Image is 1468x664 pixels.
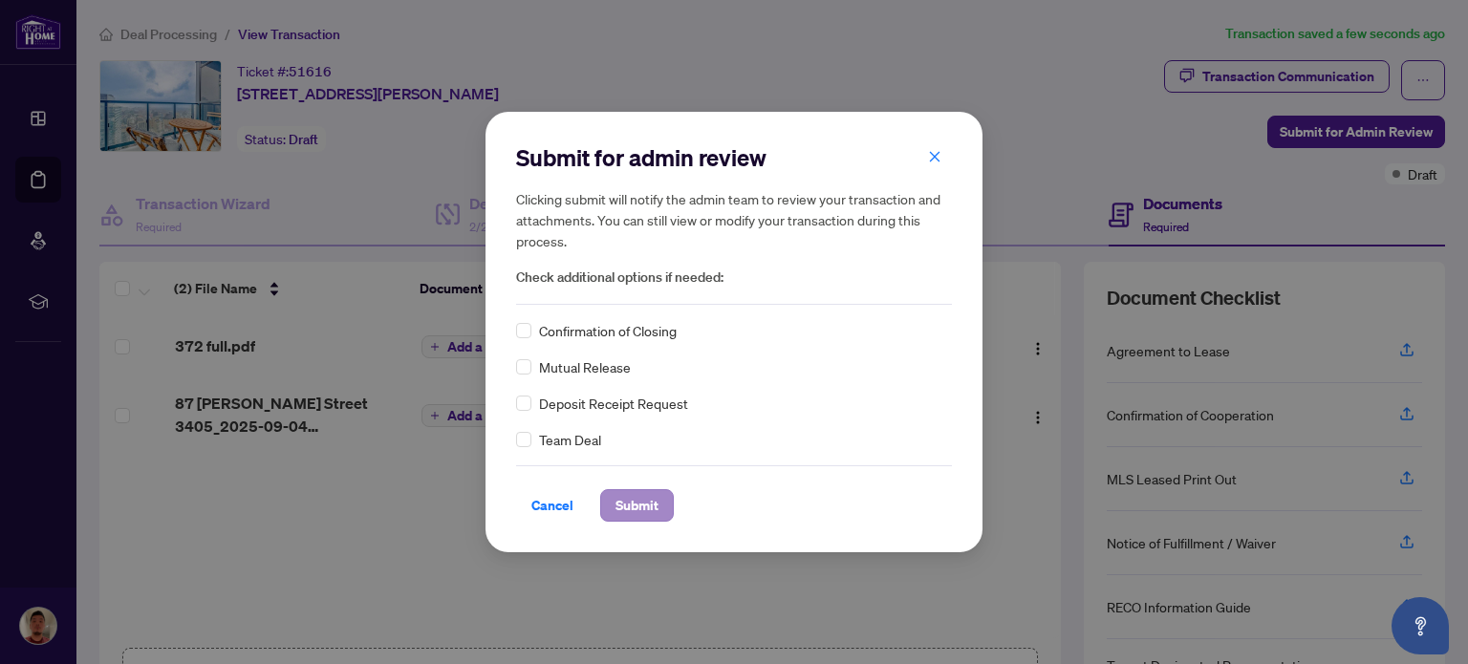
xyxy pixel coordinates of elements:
span: Team Deal [539,429,601,450]
span: Confirmation of Closing [539,320,677,341]
button: Submit [600,489,674,522]
span: Check additional options if needed: [516,267,952,289]
span: Submit [615,490,658,521]
h5: Clicking submit will notify the admin team to review your transaction and attachments. You can st... [516,188,952,251]
h2: Submit for admin review [516,142,952,173]
span: Deposit Receipt Request [539,393,688,414]
span: Mutual Release [539,356,631,377]
span: close [928,150,941,163]
span: Cancel [531,490,573,521]
button: Open asap [1392,597,1449,654]
button: Cancel [516,489,589,522]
